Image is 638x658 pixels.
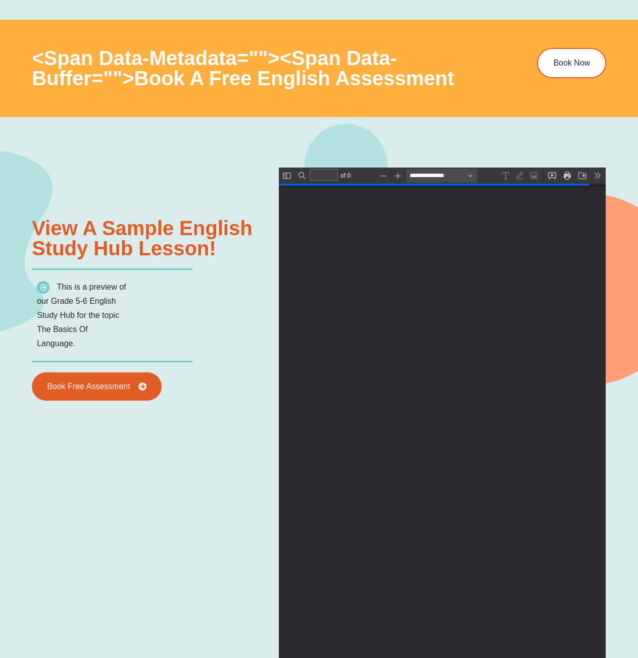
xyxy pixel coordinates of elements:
iframe: Chat Widget [587,565,638,658]
a: Book Now [537,48,606,78]
h3: <span data-metadata=" "><span data-buffer=" ">Book a Free english Assessment [32,48,483,88]
span: Book Now [553,59,590,67]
